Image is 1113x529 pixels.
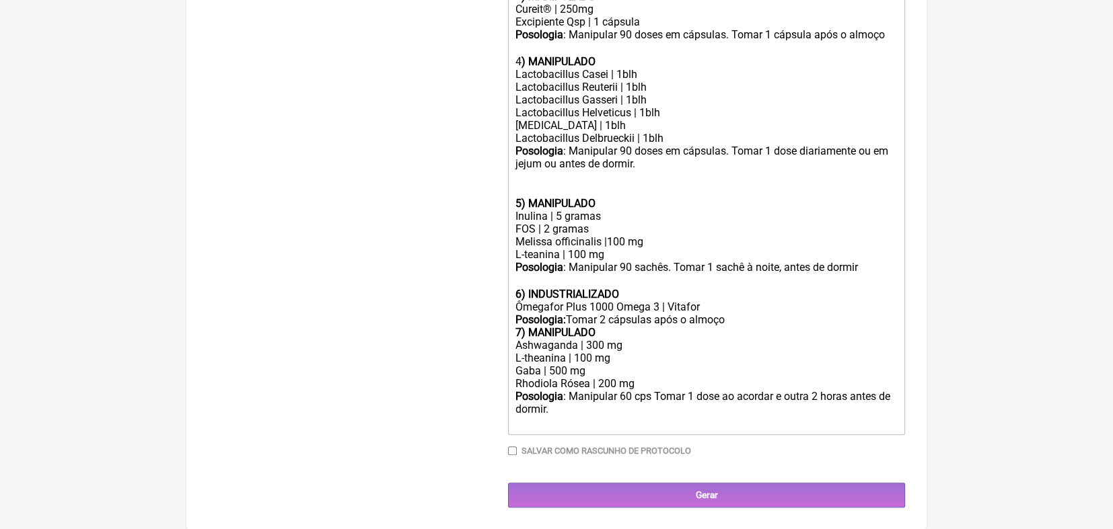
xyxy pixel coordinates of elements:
input: Gerar [508,483,905,507]
div: Gaba | 500 mg [515,364,898,377]
div: Ashwaganda | 300 mg [515,339,898,352]
div: Lactobacillus Helveticus | 1blh [515,106,898,119]
strong: 6) INDUSTRIALIZADO [515,288,619,300]
strong: Posologia [515,261,563,274]
div: FOS | 2 gramas Melissa officinalis |100 mg L-teanina | 100 mg [515,222,898,261]
strong: 5) MANIPULADO [515,197,596,210]
label: Salvar como rascunho de Protocolo [522,446,691,456]
div: : Manipular 60 cps Tomar 1 dose ao acordar e outra 2 horas antes de dormir. ㅤ [515,390,898,430]
div: Cureit® | 250mg Excipiente Qsp | 1 cápsula [515,3,898,28]
div: Lactobacillus Delbrueckii | 1blh [515,132,898,145]
div: : Manipular 90 sachês. Tomar 1 sachê à noite, antes de dormir ㅤ [515,261,898,288]
div: [MEDICAL_DATA] | 1blh [515,119,898,132]
strong: Posologia [515,390,563,403]
div: Inulina | 5 gramas [515,210,898,222]
div: Lactobacillus Gasseri | 1blh [515,93,898,106]
strong: Posologia [515,145,563,157]
div: Rhodiola Rósea | 200 mg [515,377,898,390]
strong: Posologia: [515,313,566,326]
div: : Manipular 90 doses em cápsulas. Tomar 1 cápsula após o almoço ㅤ [515,28,898,55]
div: 4 [515,55,898,68]
div: Lactobacillus Casei | 1blh [515,68,898,81]
strong: ) MANIPULADO [522,55,596,68]
div: L-theanina | 100 mg [515,352,898,364]
div: Ômegafor Plus 1000 Omega 3 | Vitafor Tomar 2 cápsulas após o almoço [515,300,898,326]
strong: Posologia [515,28,563,41]
div: : Manipular 90 doses em cápsulas. Tomar 1 dose diariamente ou em jejum ou antes de dormir. ㅤ [515,145,898,171]
strong: 7) MANIPULADO [515,326,596,339]
div: Lactobacillus Reuterii | 1blh [515,81,898,93]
